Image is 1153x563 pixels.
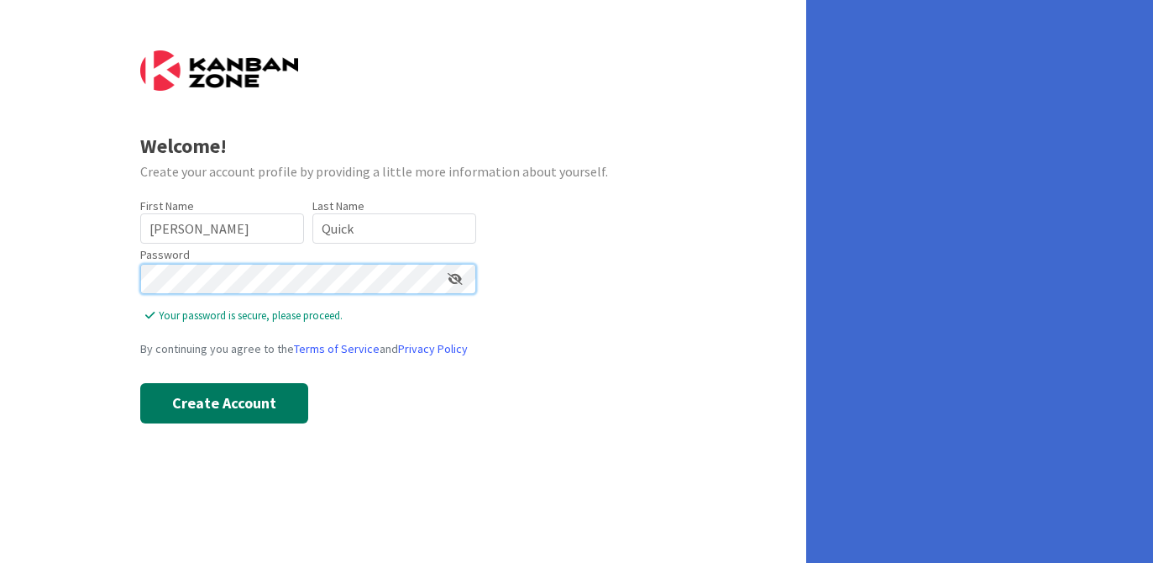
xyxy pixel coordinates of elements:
label: Last Name [312,198,364,213]
span: Your password is secure, please proceed. [145,308,476,324]
img: Kanban Zone [140,50,298,91]
label: Password [140,246,190,264]
div: Create your account profile by providing a little more information about yourself. [140,161,667,182]
div: By continuing you agree to the and [140,340,667,358]
button: Create Account [140,383,308,424]
div: Welcome! [140,131,667,161]
label: First Name [140,198,194,213]
a: Privacy Policy [398,341,468,356]
a: Terms of Service [294,341,380,356]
